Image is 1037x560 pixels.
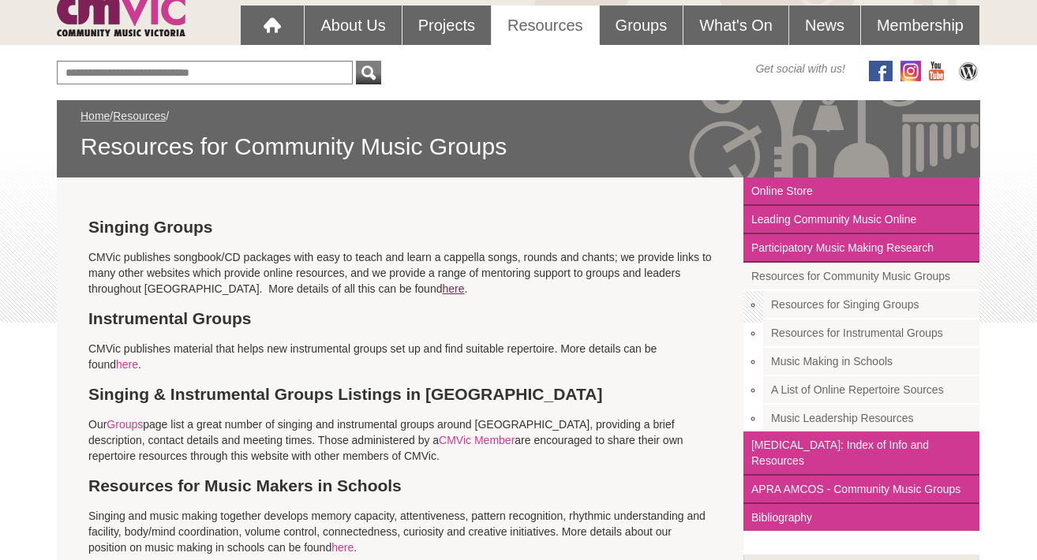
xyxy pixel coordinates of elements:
[88,508,712,555] p: Singing and music making together develops memory capacity, attentiveness, pattern recognition, r...
[683,6,788,45] a: What's On
[402,6,491,45] a: Projects
[492,6,599,45] a: Resources
[305,6,401,45] a: About Us
[900,61,921,81] img: icon-instagram.png
[743,206,979,234] a: Leading Community Music Online
[763,376,979,405] a: A List of Online Repertoire Sources
[80,108,957,162] div: / /
[755,61,845,77] span: Get social with us!
[743,263,979,291] a: Resources for Community Music Groups
[743,504,979,531] a: Bibliography
[763,348,979,376] a: Music Making in Schools
[600,6,683,45] a: Groups
[789,6,860,45] a: News
[80,132,957,162] span: Resources for Community Music Groups
[743,476,979,504] a: APRA AMCOS - Community Music Groups
[88,249,712,297] p: CMVic publishes songbook/CD packages with easy to teach and learn a cappella songs, rounds and ch...
[763,291,979,319] a: Resources for Singing Groups
[88,416,712,464] p: Our page list a great number of singing and instrumental groups around [GEOGRAPHIC_DATA], providi...
[743,431,979,476] a: [MEDICAL_DATA]: Index of Info and Resources
[88,217,712,237] h3: Singing Groups
[88,308,712,329] h3: Instrumental Groups
[331,541,354,554] a: here
[743,234,979,263] a: Participatory Music Making Research
[763,405,979,431] a: Music Leadership Resources
[442,282,464,295] a: here
[88,476,712,496] h3: Resources for Music Makers in Schools
[439,434,515,446] a: CMVic Member
[107,418,143,431] a: Groups
[116,358,138,371] a: here
[80,110,110,122] a: Home
[763,319,979,348] a: Resources for Instrumental Groups
[861,6,979,45] a: Membership
[743,177,979,206] a: Online Store
[957,61,980,81] img: CMVic Blog
[113,110,166,122] a: Resources
[88,341,712,372] p: CMVic publishes material that helps new instrumental groups set up and find suitable repertoire. ...
[88,384,712,405] h3: Singing & Instrumental Groups Listings in [GEOGRAPHIC_DATA]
